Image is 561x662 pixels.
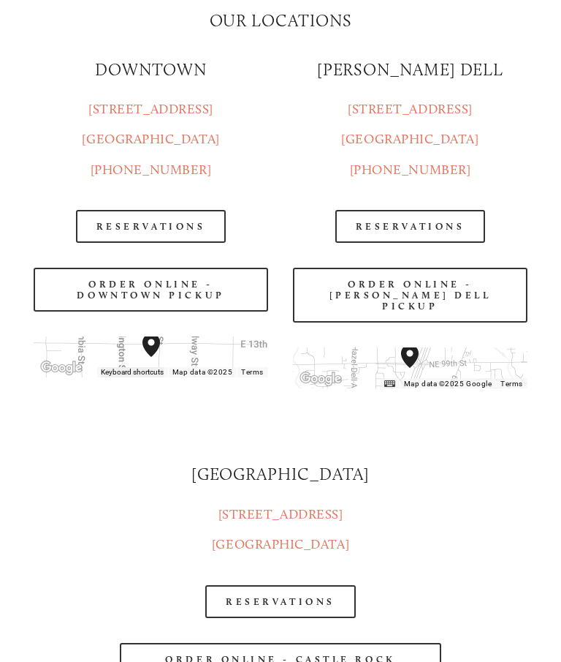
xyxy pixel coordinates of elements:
button: Keyboard shortcuts [101,367,164,377]
a: [STREET_ADDRESS][GEOGRAPHIC_DATA] [212,506,349,552]
a: [PHONE_NUMBER] [350,162,471,178]
div: Amaro's Table 1220 Main Street vancouver, United States [137,328,183,386]
a: RESERVATIONS [205,585,356,618]
a: Reservations [76,210,226,243]
a: [STREET_ADDRESS][GEOGRAPHIC_DATA] [341,101,478,147]
a: Open this area in Google Maps (opens a new window) [297,369,345,388]
img: Google [297,369,345,388]
a: [PHONE_NUMBER] [91,162,212,178]
span: Map data ©2025 [172,368,233,376]
a: Reservations [335,210,486,243]
a: Open this area in Google Maps (opens a new window) [37,358,85,377]
a: Order Online - [PERSON_NAME] Dell Pickup [293,268,527,323]
h2: DOWNTOWN [34,59,268,82]
img: Google [37,358,85,377]
a: [STREET_ADDRESS][GEOGRAPHIC_DATA] [82,101,219,147]
a: Terms [500,380,523,388]
a: Terms [241,368,264,376]
span: Map data ©2025 Google [404,380,492,388]
h2: [GEOGRAPHIC_DATA] [34,463,527,486]
h2: [PERSON_NAME] DELL [293,59,527,82]
div: Amaro's Table 816 Northeast 98th Circle Vancouver, WA, 98665, United States [395,339,442,397]
button: Keyboard shortcuts [384,379,394,389]
a: Order Online - Downtown pickup [34,268,268,312]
